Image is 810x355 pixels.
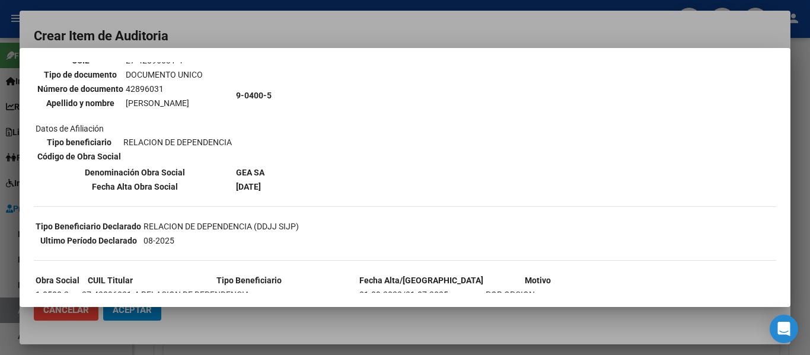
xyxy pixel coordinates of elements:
[37,150,122,163] th: Código de Obra Social
[125,82,203,95] td: 42896031
[141,274,358,287] th: Tipo Beneficiario
[35,220,142,233] th: Tipo Beneficiario Declarado
[35,166,234,179] th: Denominación Obra Social
[359,288,484,301] td: 01-09-2022/31-07-2025
[236,168,264,177] b: GEA SA
[37,97,124,110] th: Apellido y nombre
[35,26,234,165] td: Datos personales Datos de Afiliación
[485,274,591,287] th: Motivo
[141,288,358,301] td: RELACION DE DEPENDENCIA
[81,288,139,301] td: 27-42896031-4
[35,288,80,301] td: 1-0500-2
[125,97,203,110] td: [PERSON_NAME]
[143,234,299,247] td: 08-2025
[236,91,272,100] b: 9-0400-5
[37,136,122,149] th: Tipo beneficiario
[143,220,299,233] td: RELACION DE DEPENDENCIA (DDJJ SIJP)
[125,68,203,81] td: DOCUMENTO UNICO
[35,274,80,287] th: Obra Social
[35,234,142,247] th: Ultimo Período Declarado
[37,82,124,95] th: Número de documento
[236,182,261,191] b: [DATE]
[485,288,591,301] td: POR OPCION
[770,315,798,343] div: Open Intercom Messenger
[37,68,124,81] th: Tipo de documento
[35,180,234,193] th: Fecha Alta Obra Social
[81,274,139,287] th: CUIL Titular
[123,136,232,149] td: RELACION DE DEPENDENCIA
[359,274,484,287] th: Fecha Alta/[GEOGRAPHIC_DATA]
